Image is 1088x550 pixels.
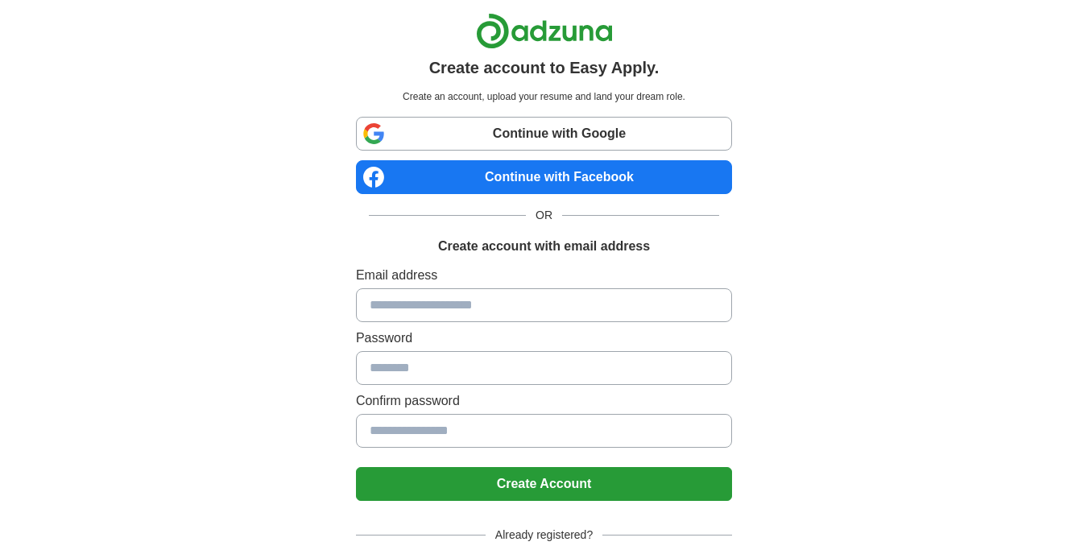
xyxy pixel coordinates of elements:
[486,527,602,544] span: Already registered?
[356,160,732,194] a: Continue with Facebook
[438,237,650,256] h1: Create account with email address
[359,89,729,104] p: Create an account, upload your resume and land your dream role.
[526,207,562,224] span: OR
[356,329,732,348] label: Password
[356,467,732,501] button: Create Account
[429,56,660,80] h1: Create account to Easy Apply.
[356,266,732,285] label: Email address
[476,13,613,49] img: Adzuna logo
[356,117,732,151] a: Continue with Google
[356,391,732,411] label: Confirm password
